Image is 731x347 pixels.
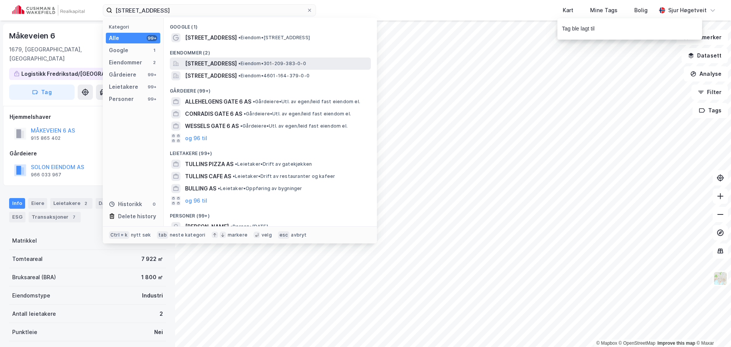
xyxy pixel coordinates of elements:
[170,232,206,238] div: neste kategori
[142,291,163,300] div: Industri
[10,112,166,122] div: Hjemmelshaver
[185,172,231,181] span: TULLINS CAFE AS
[12,309,56,318] div: Antall leietakere
[31,172,61,178] div: 966 033 967
[12,291,50,300] div: Eiendomstype
[228,232,247,238] div: markere
[109,46,128,55] div: Google
[253,99,360,105] span: Gårdeiere • Utl. av egen/leid fast eiendom el.
[164,82,377,96] div: Gårdeiere (99+)
[9,30,57,42] div: Måkeveien 6
[109,200,142,209] div: Historikk
[562,24,595,34] div: Tag ble lagt til
[235,161,237,167] span: •
[109,94,134,104] div: Personer
[31,135,61,141] div: 915 865 402
[147,84,157,90] div: 99+
[29,212,81,222] div: Transaksjoner
[154,328,163,337] div: Nei
[109,82,138,91] div: Leietakere
[713,271,728,286] img: Z
[233,173,335,179] span: Leietaker • Drift av restauranter og kafeer
[185,97,251,106] span: ALLEHELGENS GATE 6 AS
[96,198,124,209] div: Datasett
[682,48,728,63] button: Datasett
[147,72,157,78] div: 99+
[185,184,216,193] span: BULLING AS
[668,6,707,15] div: Sjur Høgetveit
[21,69,136,78] div: Logistikk Fredrikstad/[GEOGRAPHIC_DATA]
[238,61,306,67] span: Eiendom • 301-209-383-0-0
[238,61,241,66] span: •
[693,310,731,347] iframe: Chat Widget
[185,222,229,231] span: [PERSON_NAME]
[12,236,37,245] div: Matrikkel
[109,34,119,43] div: Alle
[563,6,573,15] div: Kart
[9,198,25,209] div: Info
[12,273,56,282] div: Bruksareal (BRA)
[240,123,348,129] span: Gårdeiere • Utl. av egen/leid fast eiendom el.
[684,66,728,82] button: Analyse
[10,149,166,158] div: Gårdeiere
[157,231,168,239] div: tab
[12,5,85,16] img: cushman-wakefield-realkapital-logo.202ea83816669bd177139c58696a8fa1.svg
[131,232,151,238] div: nytt søk
[9,45,106,63] div: 1679, [GEOGRAPHIC_DATA], [GEOGRAPHIC_DATA]
[634,6,648,15] div: Bolig
[230,224,233,229] span: •
[238,35,241,40] span: •
[160,309,163,318] div: 2
[185,196,207,205] button: og 96 til
[185,122,239,131] span: WESSELS GATE 6 AS
[238,73,241,78] span: •
[238,35,310,41] span: Eiendom • [STREET_ADDRESS]
[9,212,26,222] div: ESG
[109,24,160,30] div: Kategori
[12,328,37,337] div: Punktleie
[28,198,47,209] div: Eiere
[185,33,237,42] span: [STREET_ADDRESS]
[253,99,255,104] span: •
[164,18,377,32] div: Google (1)
[244,111,351,117] span: Gårdeiere • Utl. av egen/leid fast eiendom el.
[244,111,246,117] span: •
[218,185,220,191] span: •
[147,96,157,102] div: 99+
[9,85,75,100] button: Tag
[50,198,93,209] div: Leietakere
[218,185,302,192] span: Leietaker • Oppføring av bygninger
[109,58,142,67] div: Eiendommer
[147,35,157,41] div: 99+
[691,85,728,100] button: Filter
[235,161,312,167] span: Leietaker • Drift av gatekjøkken
[164,144,377,158] div: Leietakere (99+)
[151,47,157,53] div: 1
[164,44,377,58] div: Eiendommer (2)
[291,232,306,238] div: avbryt
[141,273,163,282] div: 1 800 ㎡
[240,123,243,129] span: •
[262,232,272,238] div: velg
[109,70,136,79] div: Gårdeiere
[185,59,237,68] span: [STREET_ADDRESS]
[596,341,617,346] a: Mapbox
[619,341,656,346] a: OpenStreetMap
[185,109,242,118] span: CONRADIS GATE 6 AS
[693,103,728,118] button: Tags
[590,6,618,15] div: Mine Tags
[164,207,377,221] div: Personer (99+)
[278,231,290,239] div: esc
[112,5,306,16] input: Søk på adresse, matrikkel, gårdeiere, leietakere eller personer
[230,224,268,230] span: Person • [DATE]
[70,213,78,221] div: 7
[238,73,310,79] span: Eiendom • 4601-164-379-0-0
[141,254,163,264] div: 7 922 ㎡
[12,254,43,264] div: Tomteareal
[233,173,235,179] span: •
[185,71,237,80] span: [STREET_ADDRESS]
[185,160,233,169] span: TULLINS PIZZA AS
[118,212,156,221] div: Delete history
[658,341,695,346] a: Improve this map
[151,201,157,207] div: 0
